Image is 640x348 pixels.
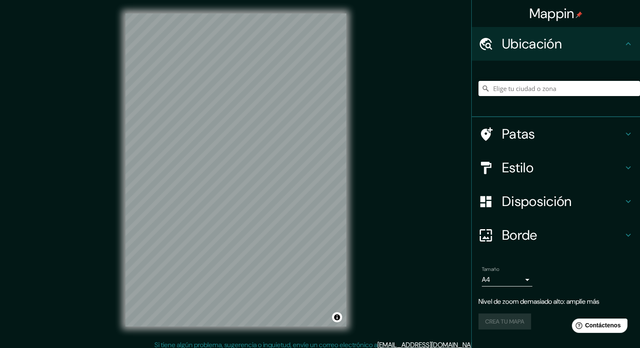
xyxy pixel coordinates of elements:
[472,185,640,218] div: Disposición
[472,218,640,252] div: Borde
[482,266,499,273] font: Tamaño
[502,226,537,244] font: Borde
[332,312,342,322] button: Activar o desactivar atribución
[529,5,574,22] font: Mappin
[502,193,571,210] font: Disposición
[502,159,534,177] font: Estilo
[472,151,640,185] div: Estilo
[482,273,532,286] div: A4
[472,117,640,151] div: Patas
[502,35,562,53] font: Ubicación
[576,11,582,18] img: pin-icon.png
[482,275,490,284] font: A4
[478,297,599,306] font: Nivel de zoom demasiado alto: amplíe más
[472,27,640,61] div: Ubicación
[502,125,535,143] font: Patas
[125,13,346,327] canvas: Mapa
[478,81,640,96] input: Elige tu ciudad o zona
[565,315,631,339] iframe: Lanzador de widgets de ayuda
